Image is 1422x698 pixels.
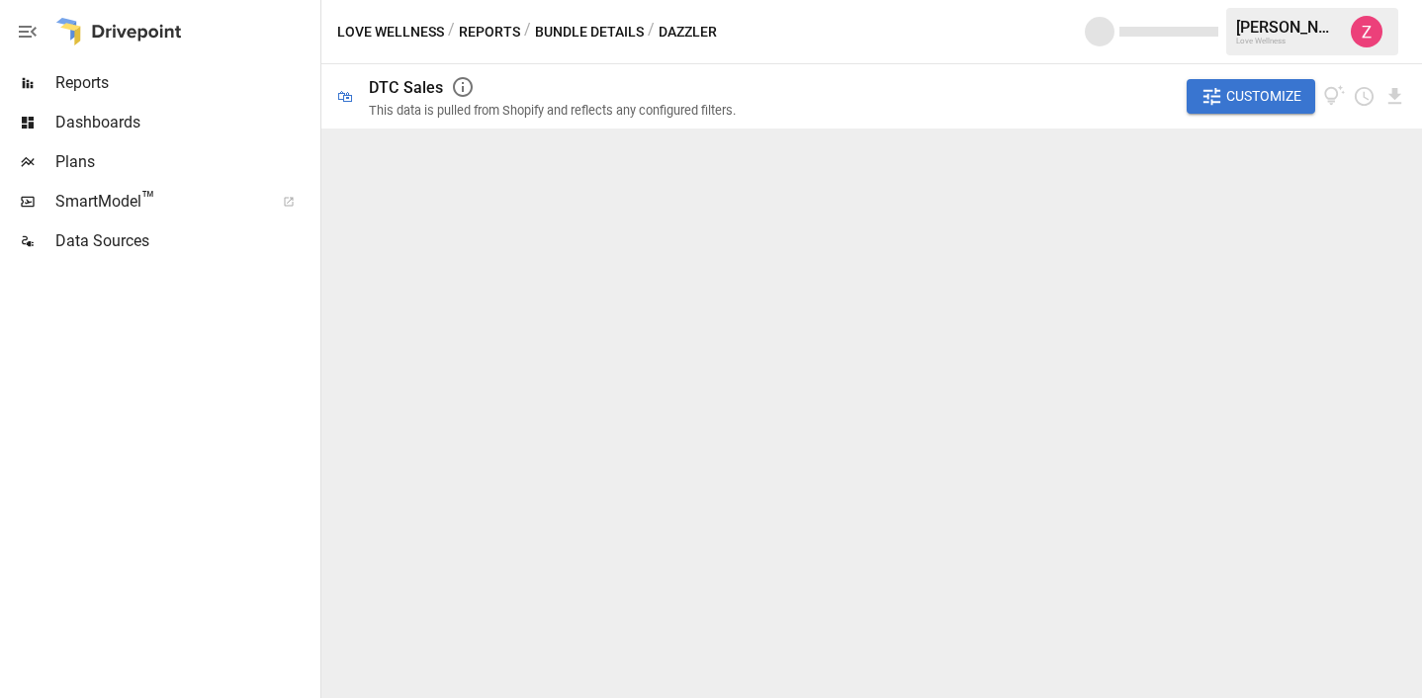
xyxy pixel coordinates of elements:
[1383,85,1406,108] button: Download report
[1187,79,1315,115] button: Customize
[1353,85,1376,108] button: Schedule report
[448,20,455,44] div: /
[55,71,316,95] span: Reports
[459,20,520,44] button: Reports
[1351,16,1382,47] img: Zoe Keller
[337,20,444,44] button: Love Wellness
[369,78,443,97] div: DTC Sales
[535,20,644,44] button: Bundle Details
[1226,84,1301,109] span: Customize
[1339,4,1394,59] button: Zoe Keller
[369,103,736,118] div: This data is pulled from Shopify and reflects any configured filters.
[1236,37,1339,45] div: Love Wellness
[648,20,655,44] div: /
[524,20,531,44] div: /
[141,187,155,212] span: ™
[55,229,316,253] span: Data Sources
[1323,79,1346,115] button: View documentation
[1236,18,1339,37] div: [PERSON_NAME]
[337,87,353,106] div: 🛍
[55,190,261,214] span: SmartModel
[55,111,316,134] span: Dashboards
[55,150,316,174] span: Plans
